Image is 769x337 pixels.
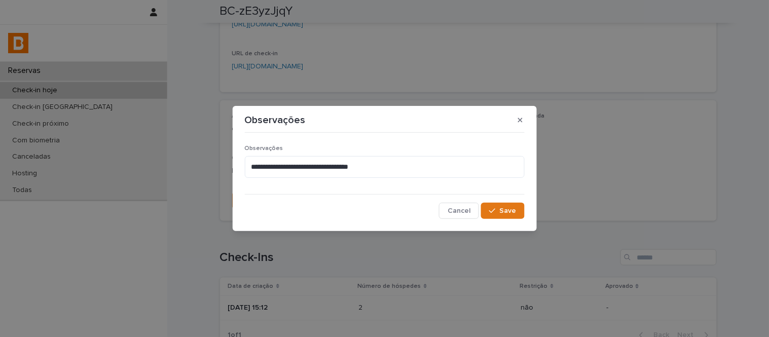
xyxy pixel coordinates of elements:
button: Save [481,203,524,219]
span: Save [500,207,517,214]
p: Observações [245,114,306,126]
span: Observações [245,145,283,152]
span: Cancel [448,207,470,214]
button: Cancel [439,203,479,219]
